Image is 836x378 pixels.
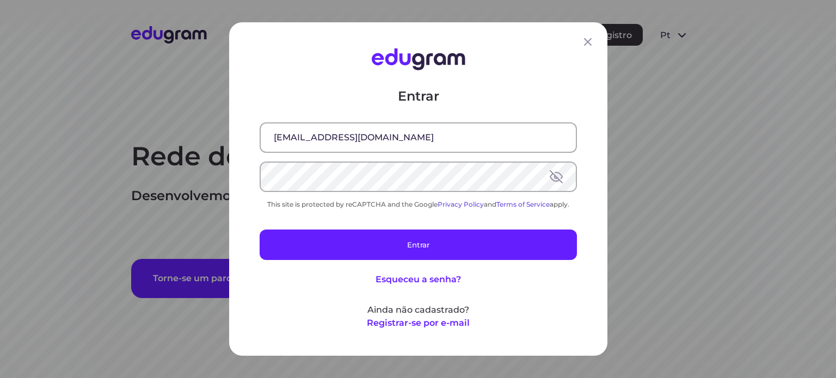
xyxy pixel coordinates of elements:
p: Ainda não cadastrado? [260,303,577,317]
div: This site is protected by reCAPTCHA and the Google and apply. [260,200,577,208]
input: E-mail [261,123,576,152]
button: Entrar [260,230,577,260]
a: Privacy Policy [438,200,484,208]
p: Entrar [260,88,577,105]
button: Registrar-se por e-mail [367,317,470,330]
button: Esqueceu a senha? [376,273,461,286]
img: Edugram Logo [371,48,465,70]
a: Terms of Service [496,200,550,208]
